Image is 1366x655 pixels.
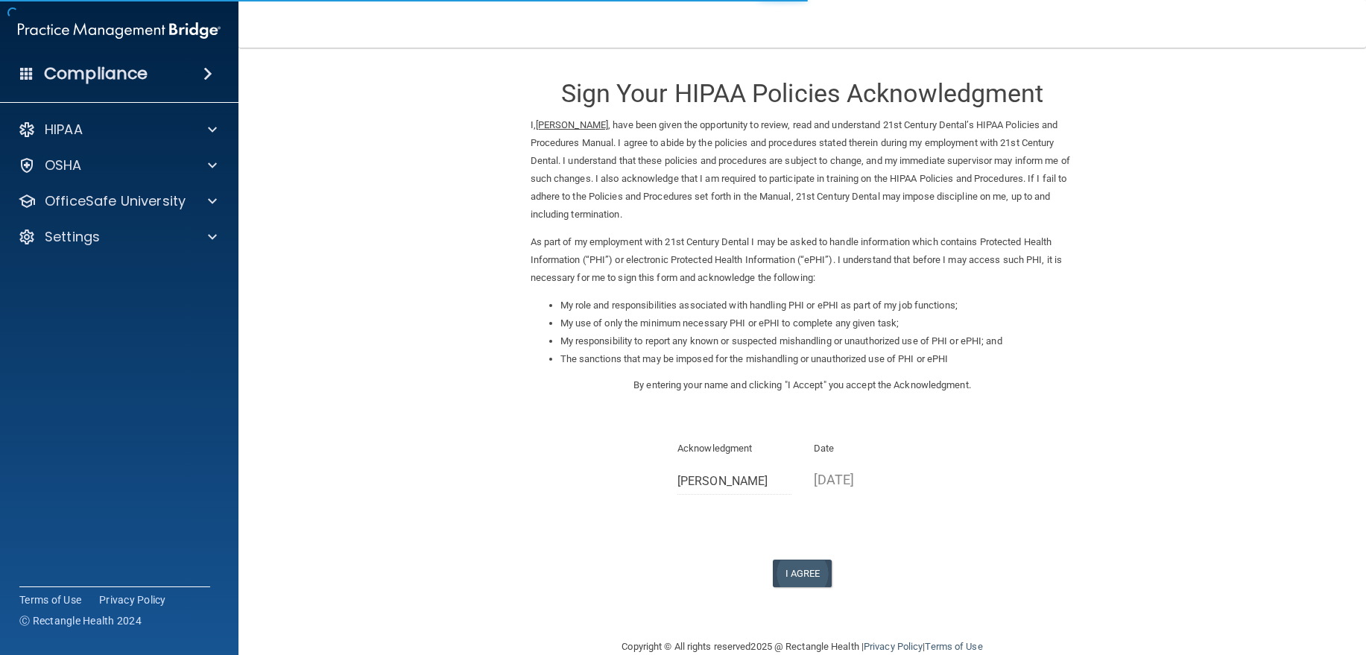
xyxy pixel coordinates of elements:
[44,63,148,84] h4: Compliance
[531,116,1075,224] p: I, , have been given the opportunity to review, read and understand 21st Century Dental’s HIPAA P...
[536,119,608,130] ins: [PERSON_NAME]
[45,121,83,139] p: HIPAA
[45,192,186,210] p: OfficeSafe University
[864,641,923,652] a: Privacy Policy
[19,592,81,607] a: Terms of Use
[773,560,832,587] button: I Agree
[531,233,1075,287] p: As part of my employment with 21st Century Dental I may be asked to handle information which cont...
[560,332,1075,350] li: My responsibility to report any known or suspected mishandling or unauthorized use of PHI or ePHI...
[925,641,982,652] a: Terms of Use
[560,297,1075,314] li: My role and responsibilities associated with handling PHI or ePHI as part of my job functions;
[531,80,1075,107] h3: Sign Your HIPAA Policies Acknowledgment
[531,376,1075,394] p: By entering your name and clicking "I Accept" you accept the Acknowledgment.
[18,192,217,210] a: OfficeSafe University
[677,467,791,495] input: Full Name
[677,440,791,458] p: Acknowledgment
[814,440,928,458] p: Date
[19,613,142,628] span: Ⓒ Rectangle Health 2024
[18,16,221,45] img: PMB logo
[18,121,217,139] a: HIPAA
[18,156,217,174] a: OSHA
[560,314,1075,332] li: My use of only the minimum necessary PHI or ePHI to complete any given task;
[560,350,1075,368] li: The sanctions that may be imposed for the mishandling or unauthorized use of PHI or ePHI
[45,156,82,174] p: OSHA
[45,228,100,246] p: Settings
[99,592,166,607] a: Privacy Policy
[18,228,217,246] a: Settings
[814,467,928,492] p: [DATE]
